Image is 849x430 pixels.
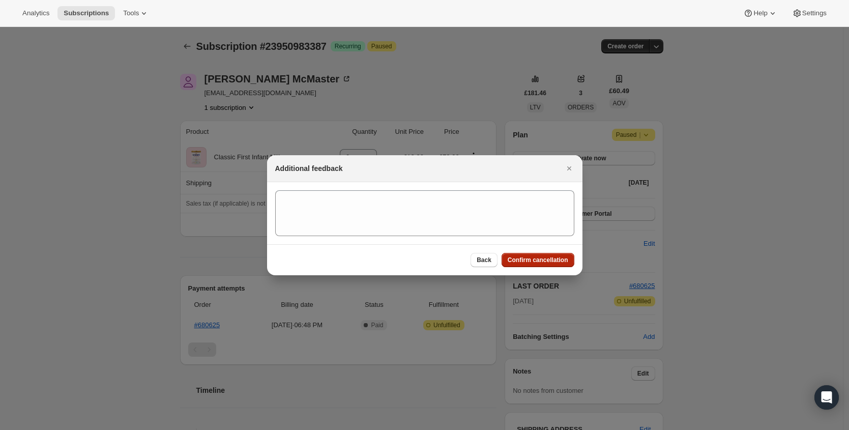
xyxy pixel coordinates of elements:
h2: Additional feedback [275,163,343,174]
button: Subscriptions [57,6,115,20]
span: Subscriptions [64,9,109,17]
span: Tools [123,9,139,17]
span: Settings [802,9,827,17]
button: Close [562,161,576,176]
button: Back [471,253,497,267]
button: Confirm cancellation [502,253,574,267]
button: Analytics [16,6,55,20]
button: Help [737,6,783,20]
span: Analytics [22,9,49,17]
button: Settings [786,6,833,20]
button: Tools [117,6,155,20]
span: Confirm cancellation [508,256,568,264]
span: Back [477,256,491,264]
span: Help [753,9,767,17]
div: Open Intercom Messenger [814,385,839,410]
